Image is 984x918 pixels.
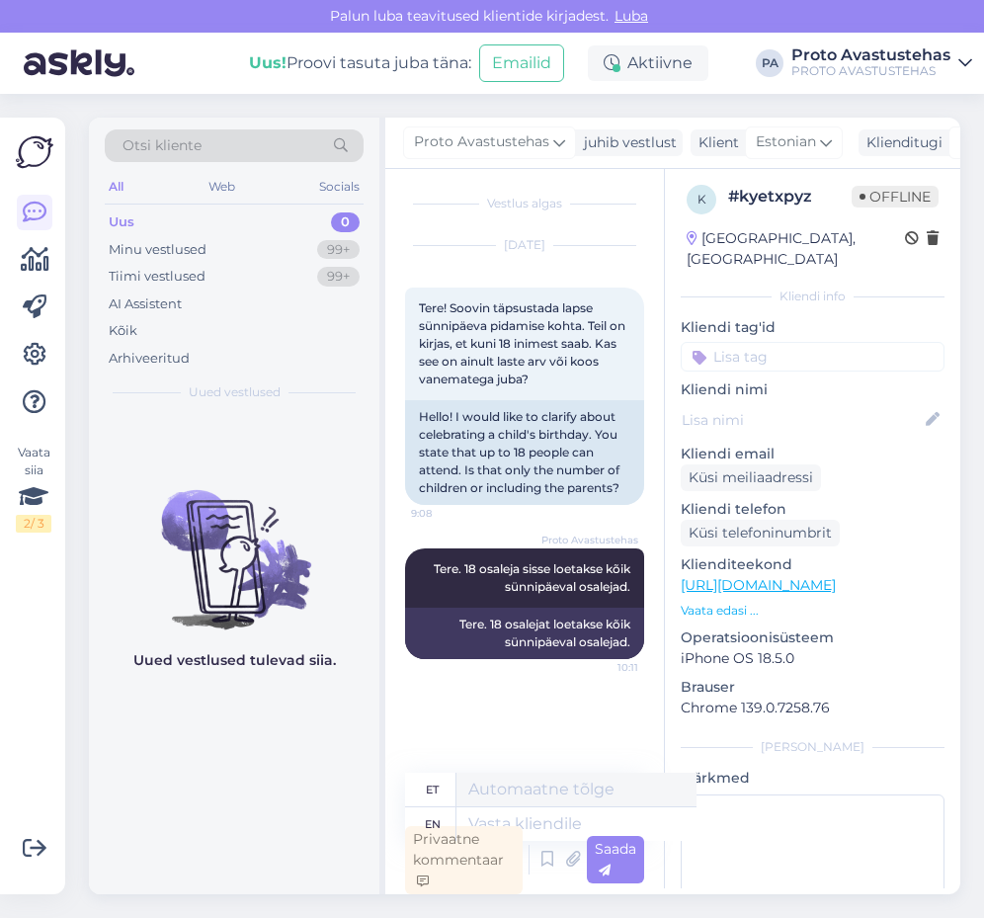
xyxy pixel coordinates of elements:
div: Küsi meiliaadressi [681,464,821,491]
div: [PERSON_NAME] [681,738,944,756]
div: et [426,773,439,806]
div: [DATE] [405,236,644,254]
div: 99+ [317,267,360,287]
span: Tere! Soovin täpsustada lapse sünnipäeva pidamise kohta. Teil on kirjas, et kuni 18 inimest saab.... [419,300,628,386]
span: Offline [852,186,939,208]
a: [URL][DOMAIN_NAME] [681,576,836,594]
span: 9:08 [411,506,485,521]
div: juhib vestlust [576,132,677,153]
div: Web [205,174,239,200]
p: Vaata edasi ... [681,602,944,620]
div: AI Assistent [109,294,182,314]
div: en [425,807,441,841]
p: iPhone OS 18.5.0 [681,648,944,669]
span: Estonian [756,131,816,153]
p: Kliendi tag'id [681,317,944,338]
img: No chats [89,455,379,632]
div: Uus [109,212,134,232]
span: Luba [609,7,654,25]
img: Askly Logo [16,133,53,171]
p: Kliendi telefon [681,499,944,520]
div: Arhiveeritud [109,349,190,369]
span: Uued vestlused [189,383,281,401]
div: PA [756,49,783,77]
div: Klienditugi [859,132,943,153]
b: Uus! [249,53,287,72]
div: Küsi telefoninumbrit [681,520,840,546]
div: Kõik [109,321,137,341]
span: Otsi kliente [123,135,202,156]
p: Märkmed [681,768,944,789]
p: Brauser [681,677,944,698]
div: 2 / 3 [16,515,51,533]
div: Proovi tasuta juba täna: [249,51,471,75]
span: 10:11 [564,660,638,675]
span: Proto Avastustehas [414,131,549,153]
input: Lisa nimi [682,409,922,431]
div: # kyetxpyz [728,185,852,209]
p: Kliendi nimi [681,379,944,400]
span: Proto Avastustehas [541,533,638,547]
span: Tere. 18 osaleja sisse loetakse kõik sünnipäeval osalejad. [434,561,633,594]
span: Saada [595,840,636,878]
div: Aktiivne [588,45,708,81]
span: k [697,192,706,207]
p: Uued vestlused tulevad siia. [133,650,336,671]
div: 0 [331,212,360,232]
div: Proto Avastustehas [791,47,950,63]
p: Operatsioonisüsteem [681,627,944,648]
div: All [105,174,127,200]
p: Klienditeekond [681,554,944,575]
input: Lisa tag [681,342,944,372]
div: Hello! I would like to clarify about celebrating a child's birthday. You state that up to 18 peop... [405,400,644,505]
div: PROTO AVASTUSTEHAS [791,63,950,79]
div: Vestlus algas [405,195,644,212]
div: Minu vestlused [109,240,206,260]
div: [GEOGRAPHIC_DATA], [GEOGRAPHIC_DATA] [687,228,905,270]
div: Tere. 18 osalejat loetakse kõik sünnipäeval osalejad. [405,608,644,659]
div: Tiimi vestlused [109,267,205,287]
div: Privaatne kommentaar [405,826,523,894]
button: Emailid [479,44,564,82]
div: Socials [315,174,364,200]
div: Klient [691,132,739,153]
div: 99+ [317,240,360,260]
p: Kliendi email [681,444,944,464]
div: Vaata siia [16,444,51,533]
p: Chrome 139.0.7258.76 [681,698,944,718]
a: Proto AvastustehasPROTO AVASTUSTEHAS [791,47,972,79]
div: Kliendi info [681,288,944,305]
